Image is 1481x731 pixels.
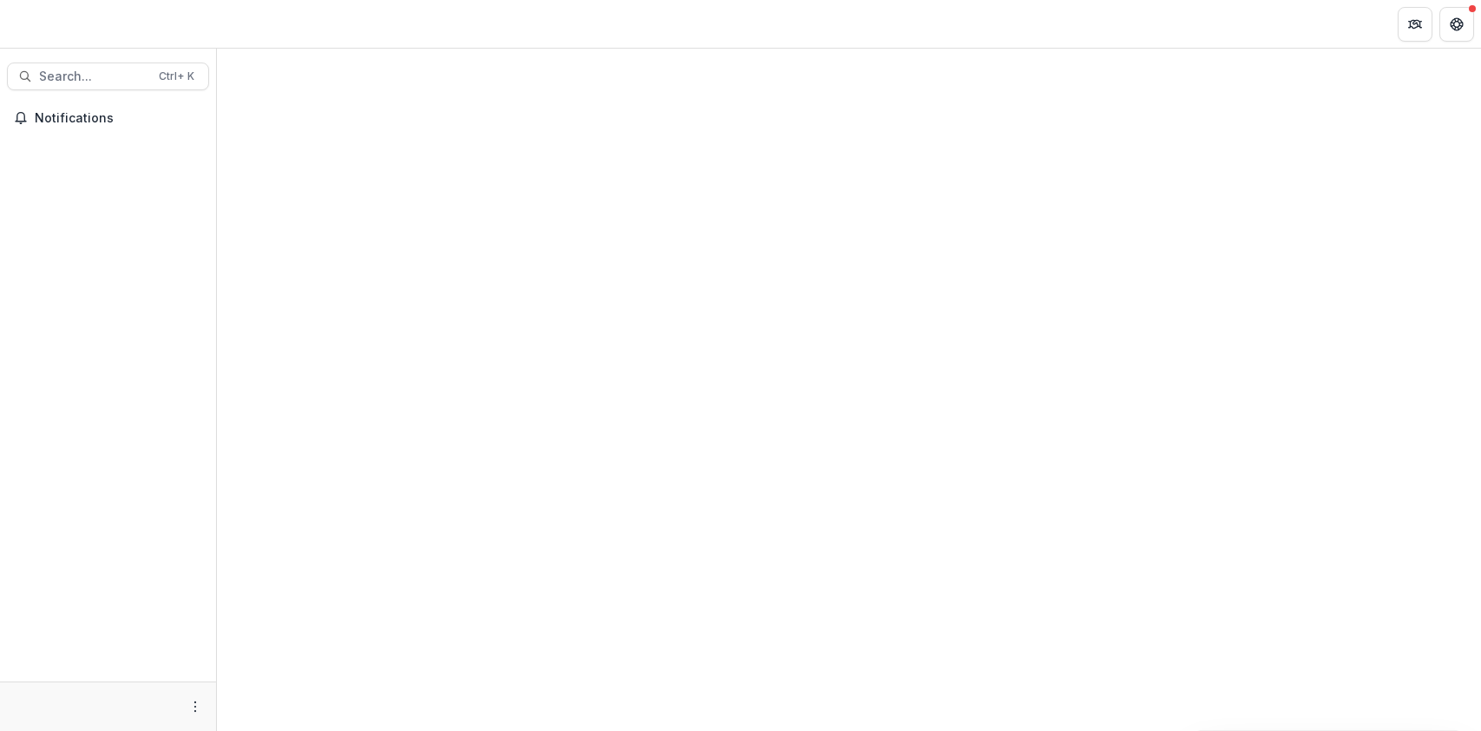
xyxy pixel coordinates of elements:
span: Notifications [35,111,202,126]
button: Search... [7,63,209,90]
div: Ctrl + K [155,67,198,86]
nav: breadcrumb [224,11,298,36]
button: Partners [1398,7,1432,42]
button: Get Help [1439,7,1474,42]
button: More [185,696,206,717]
span: Search... [39,69,148,84]
button: Notifications [7,104,209,132]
